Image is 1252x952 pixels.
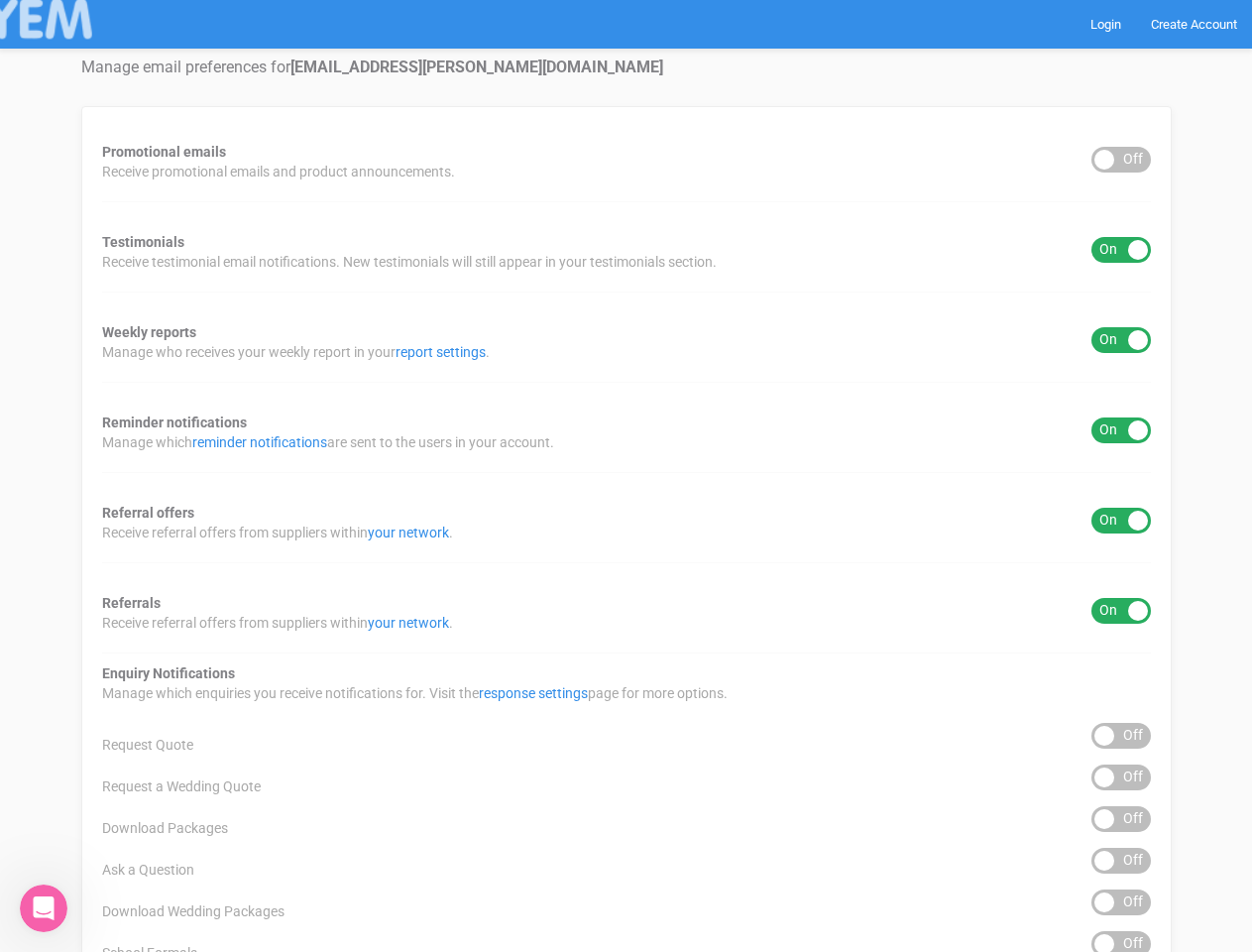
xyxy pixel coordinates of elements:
a: reminder notifications [192,434,327,450]
span: Download Wedding Packages [102,901,285,921]
a: report settings [396,344,486,360]
span: Receive testimonial email notifications. New testimonials will still appear in your testimonials ... [102,252,717,272]
span: Request a Wedding Quote [102,776,261,796]
span: Download Packages [102,818,228,838]
strong: Referral offers [102,505,194,521]
span: Receive promotional emails and product announcements. [102,162,455,181]
span: Manage which are sent to the users in your account. [102,432,554,452]
strong: Promotional emails [102,144,226,160]
span: Request Quote [102,735,193,755]
span: Manage who receives your weekly report in your . [102,342,490,362]
strong: Weekly reports [102,324,196,340]
span: Receive referral offers from suppliers within . [102,523,453,542]
strong: Testimonials [102,234,184,250]
h4: Manage email preferences for [81,59,1172,76]
a: your network [368,615,449,631]
a: your network [368,525,449,540]
span: Manage which enquiries you receive notifications for. Visit the page for more options. [102,683,728,703]
strong: Reminder notifications [102,415,247,430]
span: Receive referral offers from suppliers within . [102,613,453,633]
strong: Referrals [102,595,161,611]
a: response settings [479,685,588,701]
strong: Enquiry Notifications [102,665,235,681]
iframe: Intercom live chat [20,885,67,932]
strong: [EMAIL_ADDRESS][PERSON_NAME][DOMAIN_NAME] [290,58,663,76]
span: Ask a Question [102,860,194,880]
